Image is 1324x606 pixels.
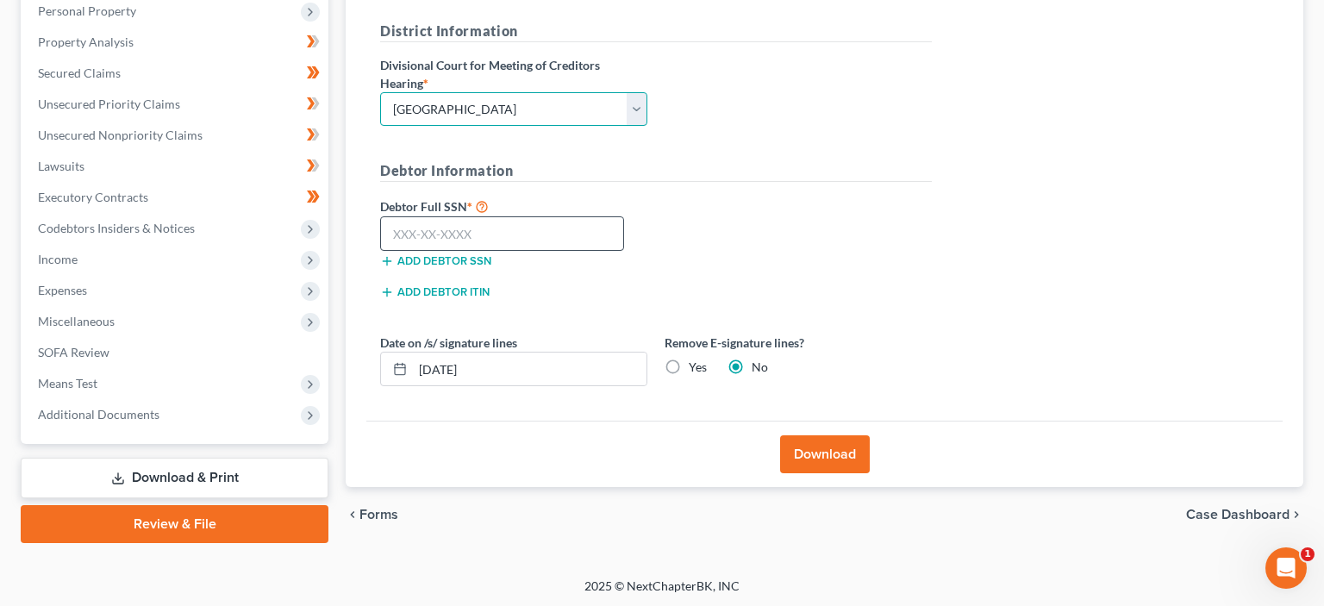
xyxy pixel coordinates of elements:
[24,27,328,58] a: Property Analysis
[1186,508,1303,522] a: Case Dashboard chevron_right
[38,283,87,297] span: Expenses
[24,337,328,368] a: SOFA Review
[1186,508,1290,522] span: Case Dashboard
[1301,547,1315,561] span: 1
[38,221,195,235] span: Codebtors Insiders & Notices
[21,458,328,498] a: Download & Print
[24,151,328,182] a: Lawsuits
[752,359,768,376] label: No
[1265,547,1307,589] iframe: Intercom live chat
[413,353,646,385] input: MM/DD/YYYY
[38,376,97,390] span: Means Test
[38,97,180,111] span: Unsecured Priority Claims
[38,345,109,359] span: SOFA Review
[372,196,656,216] label: Debtor Full SSN
[689,359,707,376] label: Yes
[380,21,932,42] h5: District Information
[1290,508,1303,522] i: chevron_right
[346,508,422,522] button: chevron_left Forms
[24,182,328,213] a: Executory Contracts
[380,285,490,299] button: Add debtor ITIN
[38,3,136,18] span: Personal Property
[380,216,624,251] input: XXX-XX-XXXX
[24,89,328,120] a: Unsecured Priority Claims
[38,159,84,173] span: Lawsuits
[38,252,78,266] span: Income
[380,160,932,182] h5: Debtor Information
[24,120,328,151] a: Unsecured Nonpriority Claims
[359,508,398,522] span: Forms
[380,254,491,268] button: Add debtor SSN
[780,435,870,473] button: Download
[21,505,328,543] a: Review & File
[38,128,203,142] span: Unsecured Nonpriority Claims
[38,407,159,422] span: Additional Documents
[380,334,517,352] label: Date on /s/ signature lines
[38,314,115,328] span: Miscellaneous
[665,334,932,352] label: Remove E-signature lines?
[380,56,647,92] label: Divisional Court for Meeting of Creditors Hearing
[346,508,359,522] i: chevron_left
[38,34,134,49] span: Property Analysis
[38,66,121,80] span: Secured Claims
[38,190,148,204] span: Executory Contracts
[24,58,328,89] a: Secured Claims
